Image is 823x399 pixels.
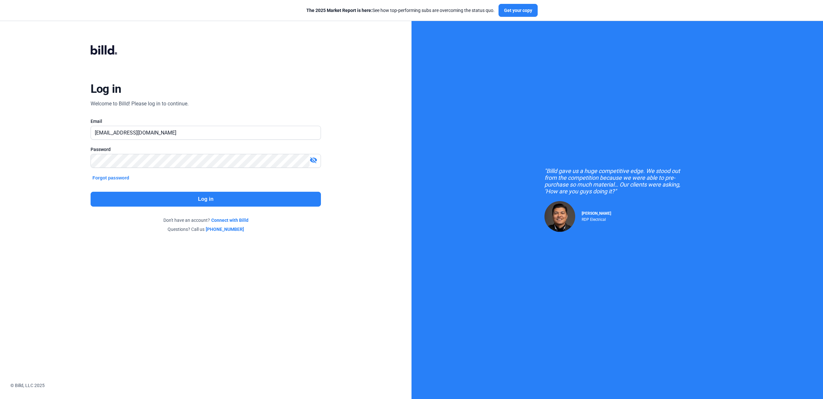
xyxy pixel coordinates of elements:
img: Raul Pacheco [544,201,575,232]
mat-icon: visibility_off [310,156,317,164]
div: See how top-performing subs are overcoming the status quo. [306,7,495,14]
div: Welcome to Billd! Please log in to continue. [91,100,189,108]
button: Forgot password [91,174,131,181]
div: Don't have an account? [91,217,321,223]
a: [PHONE_NUMBER] [206,226,244,232]
button: Get your copy [499,4,538,17]
a: Connect with Billd [211,217,248,223]
span: [PERSON_NAME] [582,211,611,216]
div: RDP Electrical [582,216,611,222]
div: Email [91,118,321,124]
div: Password [91,146,321,153]
div: Log in [91,82,121,96]
button: Log in [91,192,321,207]
div: Questions? Call us [91,226,321,232]
div: "Billd gave us a huge competitive edge. We stood out from the competition because we were able to... [544,167,690,195]
span: The 2025 Market Report is here: [306,8,372,13]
